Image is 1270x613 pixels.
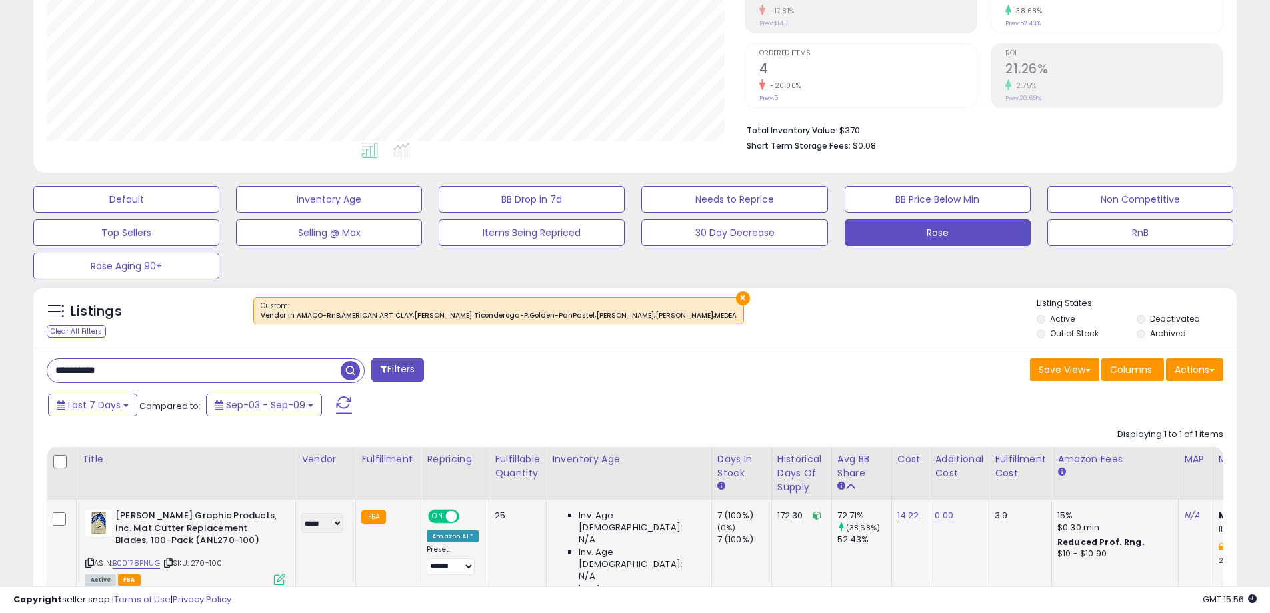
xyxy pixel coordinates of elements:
[641,219,827,246] button: 30 Day Decrease
[759,50,977,57] span: Ordered Items
[439,219,625,246] button: Items Being Repriced
[261,301,737,321] span: Custom:
[1110,363,1152,376] span: Columns
[777,452,826,494] div: Historical Days Of Supply
[33,186,219,213] button: Default
[226,398,305,412] span: Sep-03 - Sep-09
[361,510,386,524] small: FBA
[1150,328,1186,339] label: Archived
[439,186,625,213] button: BB Drop in 7d
[1219,509,1239,522] b: Min:
[777,510,821,522] div: 172.30
[85,510,285,584] div: ASIN:
[897,452,924,466] div: Cost
[162,558,222,568] span: | SKU: 270-100
[717,480,725,492] small: Days In Stock.
[85,510,112,536] img: 41o0WrzTg2L._SL40_.jpg
[641,186,827,213] button: Needs to Reprice
[1184,509,1200,522] a: N/A
[1150,313,1200,324] label: Deactivated
[837,510,891,522] div: 72.71%
[579,582,701,606] span: Inv. Age [DEMOGRAPHIC_DATA]:
[747,140,851,151] b: Short Term Storage Fees:
[837,452,886,480] div: Avg BB Share
[579,510,701,534] span: Inv. Age [DEMOGRAPHIC_DATA]:
[139,400,201,412] span: Compared to:
[897,509,919,522] a: 14.22
[236,186,422,213] button: Inventory Age
[173,593,231,606] a: Privacy Policy
[846,522,880,533] small: (38.68%)
[71,302,122,321] h5: Listings
[1050,328,1099,339] label: Out of Stock
[47,325,106,338] div: Clear All Filters
[114,593,171,606] a: Terms of Use
[1005,50,1223,57] span: ROI
[747,125,837,136] b: Total Inventory Value:
[717,452,766,480] div: Days In Stock
[361,452,415,466] div: Fulfillment
[717,534,771,546] div: 7 (100%)
[1011,6,1042,16] small: 38.68%
[579,570,595,582] span: N/A
[853,139,876,152] span: $0.08
[457,511,479,522] span: OFF
[1057,466,1065,478] small: Amazon Fees.
[206,394,322,416] button: Sep-03 - Sep-09
[1047,219,1233,246] button: RnB
[1050,313,1075,324] label: Active
[429,511,446,522] span: ON
[1005,19,1041,27] small: Prev: 52.43%
[845,219,1031,246] button: Rose
[1057,522,1168,534] div: $0.30 min
[995,452,1046,480] div: Fulfillment Cost
[301,452,350,466] div: Vendor
[717,522,736,533] small: (0%)
[1030,358,1099,381] button: Save View
[1057,452,1173,466] div: Amazon Fees
[1166,358,1223,381] button: Actions
[552,452,705,466] div: Inventory Age
[33,219,219,246] button: Top Sellers
[115,510,277,550] b: [PERSON_NAME] Graphic Products, Inc. Mat Cutter Replacement Blades, 100-Pack (ANL270-100)
[759,61,977,79] h2: 4
[845,186,1031,213] button: BB Price Below Min
[747,121,1213,137] li: $370
[995,510,1041,522] div: 3.9
[261,311,737,320] div: Vendor in AMACO-RnB,AMERICAN ART CLAY,[PERSON_NAME] Ticonderoga-P,Golden-PanPastel,[PERSON_NAME],...
[236,219,422,246] button: Selling @ Max
[1011,81,1037,91] small: 2.75%
[759,94,778,102] small: Prev: 5
[82,452,290,466] div: Title
[759,19,790,27] small: Prev: $14.71
[1005,61,1223,79] h2: 21.26%
[1047,186,1233,213] button: Non Competitive
[68,398,121,412] span: Last 7 Days
[765,6,795,16] small: -17.81%
[736,291,750,305] button: ×
[296,447,356,500] th: CSV column name: cust_attr_2_Vendor
[837,480,845,492] small: Avg BB Share.
[1005,94,1041,102] small: Prev: 20.69%
[427,530,479,542] div: Amazon AI *
[48,394,137,416] button: Last 7 Days
[13,593,62,606] strong: Copyright
[1057,548,1168,560] div: $10 - $10.90
[33,253,219,279] button: Rose Aging 90+
[1057,510,1168,522] div: 15%
[427,452,483,466] div: Repricing
[118,574,141,586] span: FBA
[837,534,891,546] div: 52.43%
[765,81,801,91] small: -20.00%
[13,594,231,606] div: seller snap | |
[1057,536,1145,548] b: Reduced Prof. Rng.
[935,452,983,480] div: Additional Cost
[113,558,160,569] a: B00178PNUG
[1037,297,1237,310] p: Listing States:
[717,510,771,522] div: 7 (100%)
[579,546,701,570] span: Inv. Age [DEMOGRAPHIC_DATA]:
[371,358,423,382] button: Filters
[495,510,536,522] div: 25
[935,509,953,522] a: 0.00
[1101,358,1164,381] button: Columns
